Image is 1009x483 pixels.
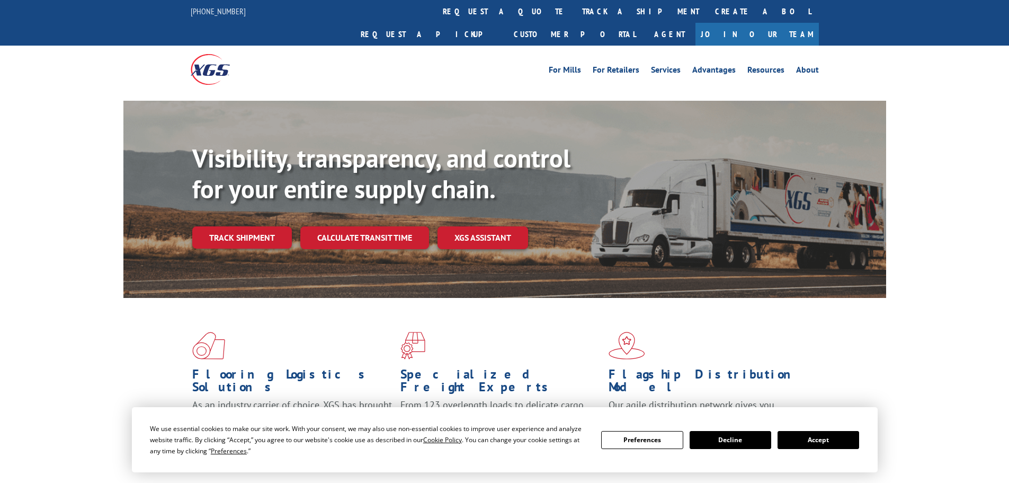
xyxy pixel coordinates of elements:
[400,399,601,446] p: From 123 overlength loads to delicate cargo, our experienced staff knows the best way to move you...
[437,226,528,249] a: XGS ASSISTANT
[593,66,639,77] a: For Retailers
[651,66,681,77] a: Services
[192,226,292,249] a: Track shipment
[747,66,784,77] a: Resources
[549,66,581,77] a: For Mills
[192,142,570,205] b: Visibility, transparency, and control for your entire supply chain.
[192,368,392,399] h1: Flooring Logistics Solutions
[353,23,506,46] a: Request a pickup
[690,431,771,449] button: Decline
[778,431,859,449] button: Accept
[601,431,683,449] button: Preferences
[609,368,809,399] h1: Flagship Distribution Model
[400,368,601,399] h1: Specialized Freight Experts
[609,332,645,359] img: xgs-icon-flagship-distribution-model-red
[644,23,695,46] a: Agent
[609,399,803,424] span: Our agile distribution network gives you nationwide inventory management on demand.
[192,399,392,436] span: As an industry carrier of choice, XGS has brought innovation and dedication to flooring logistics...
[211,446,247,455] span: Preferences
[423,435,462,444] span: Cookie Policy
[692,66,736,77] a: Advantages
[796,66,819,77] a: About
[506,23,644,46] a: Customer Portal
[695,23,819,46] a: Join Our Team
[191,6,246,16] a: [PHONE_NUMBER]
[150,423,588,456] div: We use essential cookies to make our site work. With your consent, we may also use non-essential ...
[192,332,225,359] img: xgs-icon-total-supply-chain-intelligence-red
[400,332,425,359] img: xgs-icon-focused-on-flooring-red
[132,407,878,472] div: Cookie Consent Prompt
[300,226,429,249] a: Calculate transit time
